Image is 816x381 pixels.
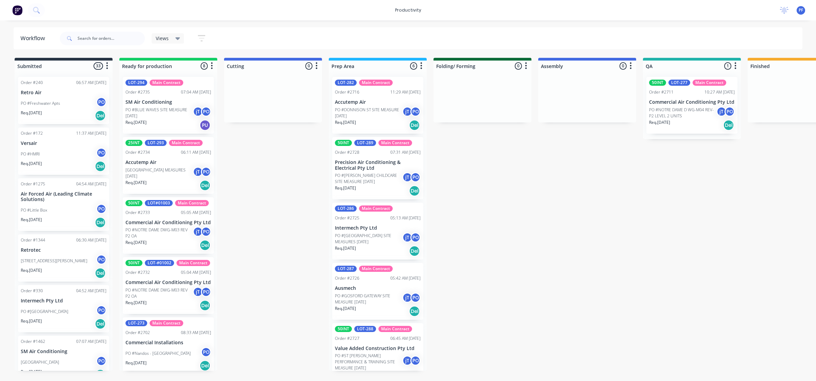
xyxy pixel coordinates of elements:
[21,191,106,203] p: Air Forced Air (Leading Climate Solutions)
[76,181,106,187] div: 04:54 AM [DATE]
[125,167,193,179] p: [GEOGRAPHIC_DATA] MEASURES [DATE]
[410,293,421,303] div: PO
[125,210,150,216] div: Order #2733
[21,110,42,116] p: Req. [DATE]
[335,172,402,185] p: PO #[PERSON_NAME] CHILDCARE SITE MEASURE [DATE]
[201,106,211,117] div: PO
[76,80,106,86] div: 06:57 AM [DATE]
[21,349,106,354] p: SM Air Conditioning
[201,167,211,177] div: PO
[95,217,106,228] div: Del
[332,77,423,134] div: LOT-282Main ContractOrder #271611:29 AM [DATE]Accutemp AirPO #DONNISON ST SITE MEASURE [DATE]jTPO...
[12,5,22,15] img: Factory
[21,338,45,345] div: Order #1462
[649,99,735,105] p: Commercial Air Conditioning Pty Ltd
[125,330,150,336] div: Order #2702
[704,89,735,95] div: 10:27 AM [DATE]
[181,149,211,155] div: 06:11 AM [DATE]
[332,203,423,260] div: LOT-286Main ContractOrder #272505:13 AM [DATE]Intermech Pty LtdPO #[GEOGRAPHIC_DATA] SITE MEASURE...
[200,240,210,251] div: Del
[123,197,214,254] div: 50INTLOT#01003Main ContractOrder #273305:05 AM [DATE]Commercial Air Conditioning Pty LtdPO #NOTRE...
[125,227,193,239] p: PO #NOTRE DAME DWG-M03 REV P2 OA
[193,227,203,237] div: jT
[21,207,47,213] p: PO #Little Box
[76,338,106,345] div: 07:07 AM [DATE]
[21,359,59,365] p: [GEOGRAPHIC_DATA]
[335,353,402,371] p: PO #ST [PERSON_NAME] PERFORMANCE & TRAINING SITE MEASURE [DATE]
[95,161,106,172] div: Del
[409,185,420,196] div: Del
[21,151,40,157] p: PO #HMRI
[125,360,147,366] p: Req. [DATE]
[409,120,420,131] div: Del
[125,340,211,346] p: Commercial Installations
[145,260,174,266] div: LOT-#01002
[378,140,412,146] div: Main Contract
[181,330,211,336] div: 08:33 AM [DATE]
[723,120,734,131] div: Del
[123,257,214,314] div: 50INTLOT-#01002Main ContractOrder #273205:04 AM [DATE]Commercial Air Conditioning Pty LtdPO #NOTR...
[410,232,421,243] div: PO
[201,287,211,297] div: PO
[20,34,48,43] div: Workflow
[150,320,183,326] div: Main Contract
[18,285,109,332] div: Order #33004:52 AM [DATE]Intermech Pty LtdPO #[GEOGRAPHIC_DATA]POReq.[DATE]Del
[390,275,421,281] div: 05:42 AM [DATE]
[76,237,106,243] div: 06:30 AM [DATE]
[359,266,393,272] div: Main Contract
[201,227,211,237] div: PO
[95,110,106,121] div: Del
[200,120,210,131] div: PU
[409,246,420,256] div: Del
[799,7,803,13] span: PF
[359,80,393,86] div: Main Contract
[125,239,147,246] p: Req. [DATE]
[78,32,145,45] input: Search for orders...
[335,89,359,95] div: Order #2716
[125,80,147,86] div: LOT-294
[335,266,357,272] div: LOT-287
[335,233,402,245] p: PO #[GEOGRAPHIC_DATA] SITE MEASURES [DATE]
[123,137,214,194] div: 25INTLOT-293Main ContractOrder #273406:11 AM [DATE]Accutemp Air[GEOGRAPHIC_DATA] MEASURES [DATE]j...
[18,178,109,231] div: Order #127504:54 AM [DATE]Air Forced Air (Leading Climate Solutions)PO #Little BoxPOReq.[DATE]Del
[21,181,45,187] div: Order #1275
[354,140,376,146] div: LOT-289
[335,305,356,312] p: Req. [DATE]
[96,97,106,107] div: PO
[402,293,412,303] div: jT
[18,77,109,124] div: Order #24006:57 AM [DATE]Retro AirPO #Freshwater AptsPOReq.[DATE]Del
[335,326,352,332] div: 50INT
[193,287,203,297] div: jT
[156,35,169,42] span: Views
[169,140,203,146] div: Main Contract
[95,268,106,279] div: Del
[125,160,211,165] p: Accutemp Air
[181,210,211,216] div: 05:05 AM [DATE]
[95,369,106,380] div: Del
[21,318,42,324] p: Req. [DATE]
[21,369,42,375] p: Req. [DATE]
[201,347,211,357] div: PO
[21,217,42,223] p: Req. [DATE]
[96,148,106,158] div: PO
[125,280,211,285] p: Commercial Air Conditioning Pty Ltd
[21,258,87,264] p: [STREET_ADDRESS][PERSON_NAME]
[125,300,147,306] p: Req. [DATE]
[21,161,42,167] p: Req. [DATE]
[359,205,393,212] div: Main Contract
[96,356,106,366] div: PO
[125,350,191,357] p: PO #Nandos - [GEOGRAPHIC_DATA]
[332,137,423,200] div: 50INTLOT-289Main ContractOrder #272807:31 AM [DATE]Precision Air Conditioning & Electrical Pty Lt...
[335,107,402,119] p: PO #DONNISON ST SITE MEASURE [DATE]
[649,107,716,119] p: PO #NOTRE DAME D WG-M04 REV-P2 LEVEL 2 UNITS
[125,180,147,186] p: Req. [DATE]
[200,300,210,311] div: Del
[21,140,106,146] p: Versair
[21,267,42,274] p: Req. [DATE]
[200,180,210,191] div: Del
[335,225,421,231] p: Intermech Pty Ltd
[21,90,106,96] p: Retro Air
[21,288,43,294] div: Order #330
[96,204,106,214] div: PO
[125,149,150,155] div: Order #2734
